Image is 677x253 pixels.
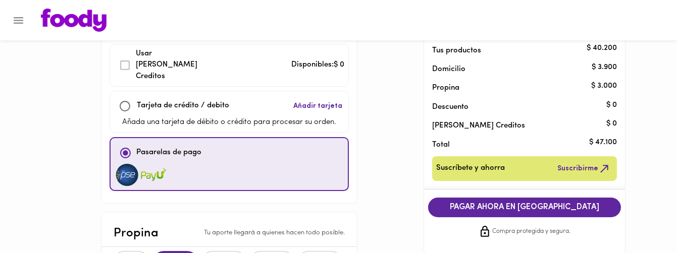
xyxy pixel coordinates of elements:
p: $ 3.000 [591,81,617,91]
img: visa [115,164,140,186]
img: logo.png [41,9,107,32]
button: Menu [6,8,31,33]
p: Domicilio [432,64,465,75]
p: Tus productos [432,45,601,56]
iframe: Messagebird Livechat Widget [618,195,667,243]
p: $ 40.200 [587,43,617,54]
p: Tu aporte llegará a quienes hacen todo posible. [204,228,345,238]
p: Tarjeta de crédito / debito [137,100,229,112]
p: Usar [PERSON_NAME] Creditos [136,48,206,83]
p: $ 0 [606,118,617,129]
p: Propina [432,83,601,93]
img: visa [141,164,166,186]
span: Suscribirme [557,162,611,175]
span: PAGAR AHORA EN [GEOGRAPHIC_DATA] [438,203,611,212]
p: $ 0 [606,100,617,110]
p: Descuento [432,102,468,112]
p: Disponibles: $ 0 [291,59,344,71]
p: $ 3.900 [592,62,617,73]
p: Propina [114,224,159,242]
p: $ 47.100 [589,138,617,148]
p: Total [432,140,601,150]
button: Añadir tarjeta [291,95,344,117]
span: Compra protegida y segura. [492,227,570,237]
p: [PERSON_NAME] Creditos [432,120,601,131]
p: Pasarelas de pago [136,147,201,159]
button: Suscribirme [555,160,613,177]
span: Añadir tarjeta [293,101,342,111]
button: PAGAR AHORA EN [GEOGRAPHIC_DATA] [428,198,621,217]
span: Suscríbete y ahorra [436,162,505,175]
p: Añada una tarjeta de débito o crédito para procesar su orden. [122,117,336,129]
